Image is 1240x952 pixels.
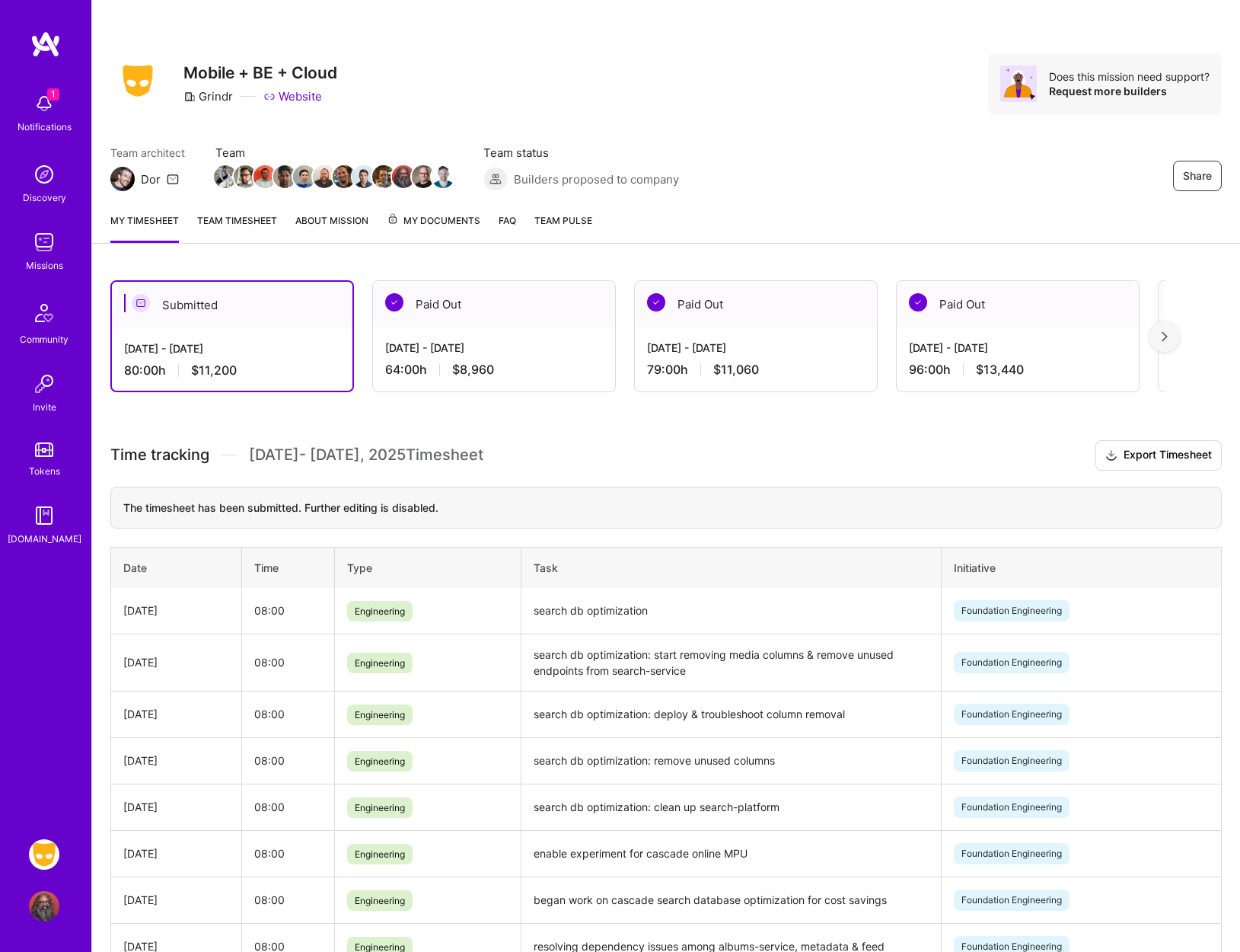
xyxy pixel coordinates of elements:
[110,212,179,243] a: My timesheet
[241,830,335,877] td: 08:00
[347,704,413,725] span: Engineering
[295,164,314,190] a: Team Member Avatar
[33,399,56,415] div: Invite
[47,88,59,101] span: 1
[197,212,277,243] a: Team timesheet
[29,369,59,399] img: Invite
[241,877,335,923] td: 08:00
[954,600,1069,621] span: Foundation Engineering
[26,295,62,331] img: Community
[110,60,165,101] img: Company Logo
[214,165,237,188] img: Team Member Avatar
[124,340,340,356] div: [DATE] - [DATE]
[275,164,295,190] a: Team Member Avatar
[110,446,209,465] span: Time tracking
[255,164,275,190] a: Team Member Avatar
[352,165,375,188] img: Team Member Avatar
[241,634,335,691] td: 08:00
[29,463,60,479] div: Tokens
[647,293,665,311] img: Paid Out
[1105,448,1117,464] i: icon Download
[976,362,1024,378] span: $13,440
[29,839,59,870] img: Grindr: Mobile + BE + Cloud
[334,164,354,190] a: Team Member Avatar
[234,165,257,188] img: Team Member Avatar
[433,164,453,190] a: Team Member Avatar
[123,602,229,618] div: [DATE]
[954,843,1069,864] span: Foundation Engineering
[534,212,592,243] a: Team Pulse
[432,165,454,188] img: Team Member Avatar
[29,891,59,922] img: User Avatar
[23,190,66,206] div: Discovery
[392,165,415,188] img: Team Member Avatar
[35,442,53,457] img: tokens
[1049,84,1210,98] div: Request more builders
[295,212,368,243] a: About Mission
[111,547,242,588] th: Date
[29,159,59,190] img: discovery
[413,164,433,190] a: Team Member Avatar
[347,653,413,673] span: Engineering
[110,487,1222,529] div: The timesheet has been submitted. Further editing is disabled.
[1173,161,1222,191] button: Share
[110,167,135,191] img: Team Architect
[241,691,335,737] td: 08:00
[183,91,196,103] i: icon CompanyGray
[897,281,1139,327] div: Paid Out
[241,737,335,784] td: 08:00
[347,890,413,911] span: Engineering
[18,119,72,135] div: Notifications
[123,892,229,908] div: [DATE]
[1000,65,1037,102] img: Avatar
[394,164,413,190] a: Team Member Avatar
[20,331,69,347] div: Community
[241,784,335,830] td: 08:00
[452,362,494,378] span: $8,960
[347,844,413,864] span: Engineering
[387,212,480,229] span: My Documents
[26,257,63,273] div: Missions
[183,63,337,82] h3: Mobile + BE + Cloud
[1162,331,1168,342] img: right
[635,281,877,327] div: Paid Out
[521,737,942,784] td: search db optimization: remove unused columns
[954,750,1069,772] span: Foundation Engineering
[253,165,276,188] img: Team Member Avatar
[112,282,352,328] div: Submitted
[8,531,81,547] div: [DOMAIN_NAME]
[942,547,1222,588] th: Initiative
[954,652,1069,673] span: Foundation Engineering
[132,294,150,312] img: Submitted
[110,145,185,161] span: Team architect
[521,877,942,923] td: began work on cascade search database optimization for cost savings
[521,547,942,588] th: Task
[521,784,942,830] td: search db optimization: clean up search-platform
[713,362,759,378] span: $11,060
[1095,440,1222,471] button: Export Timesheet
[909,293,927,311] img: Paid Out
[909,362,1127,378] div: 96:00 h
[499,212,516,243] a: FAQ
[215,145,453,161] span: Team
[241,588,335,634] td: 08:00
[354,164,374,190] a: Team Member Avatar
[521,588,942,634] td: search db optimization
[387,212,480,243] a: My Documents
[235,164,255,190] a: Team Member Avatar
[249,446,483,465] span: [DATE] - [DATE] , 2025 Timesheet
[273,165,296,188] img: Team Member Avatar
[412,165,435,188] img: Team Member Avatar
[29,88,59,119] img: bell
[29,500,59,531] img: guide book
[25,891,63,922] a: User Avatar
[483,167,508,191] img: Builders proposed to company
[954,890,1069,911] span: Foundation Engineering
[514,171,679,187] span: Builders proposed to company
[191,363,237,379] span: $11,200
[347,751,413,772] span: Engineering
[29,227,59,257] img: teamwork
[647,362,865,378] div: 79:00 h
[521,634,942,691] td: search db optimization: start removing media columns & remove unused endpoints from search-service
[347,797,413,818] span: Engineering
